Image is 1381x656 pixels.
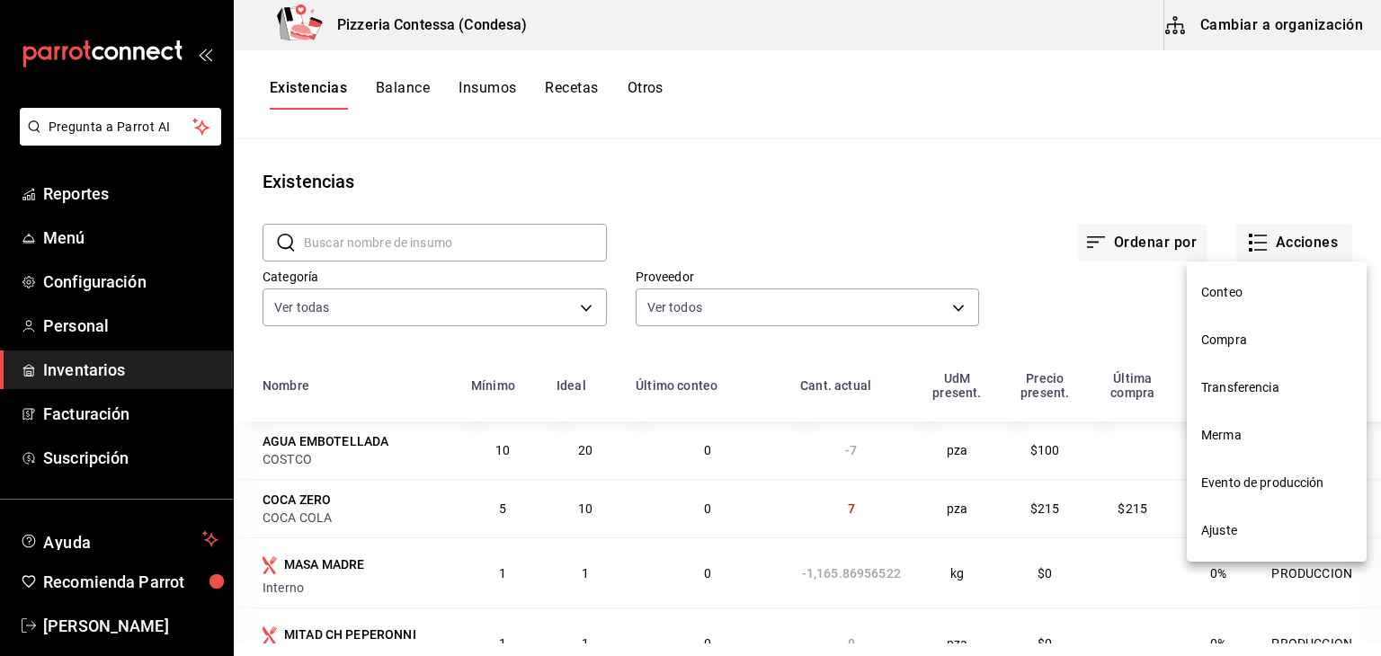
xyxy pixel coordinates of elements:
span: Compra [1201,331,1352,350]
span: Conteo [1201,283,1352,302]
span: Ajuste [1201,521,1352,540]
span: Evento de producción [1201,474,1352,492]
span: Merma [1201,426,1352,445]
span: Transferencia [1201,378,1352,397]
